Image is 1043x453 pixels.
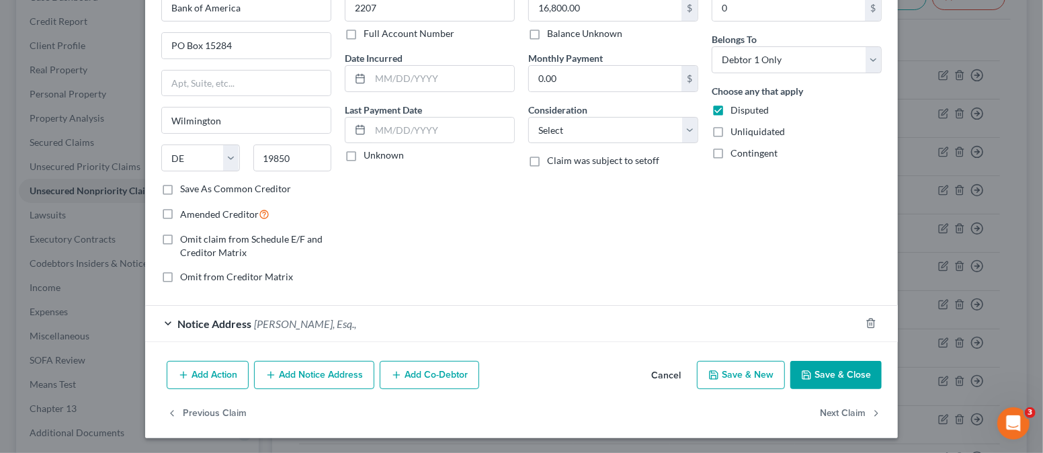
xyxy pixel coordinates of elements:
[731,104,769,116] span: Disputed
[162,33,331,58] input: Enter address...
[370,118,514,143] input: MM/DD/YYYY
[529,66,681,91] input: 0.00
[162,71,331,96] input: Apt, Suite, etc...
[380,361,479,389] button: Add Co-Debtor
[254,317,356,330] span: [PERSON_NAME], Esq.,
[712,84,803,98] label: Choose any that apply
[640,362,692,389] button: Cancel
[180,271,293,282] span: Omit from Creditor Matrix
[790,361,882,389] button: Save & Close
[1025,407,1036,418] span: 3
[731,147,778,159] span: Contingent
[731,126,785,137] span: Unliquidated
[254,361,374,389] button: Add Notice Address
[345,103,422,117] label: Last Payment Date
[364,149,404,162] label: Unknown
[997,407,1030,440] iframe: Intercom live chat
[820,400,882,428] button: Next Claim
[681,66,698,91] div: $
[370,66,514,91] input: MM/DD/YYYY
[712,34,757,45] span: Belongs To
[253,145,332,171] input: Enter zip...
[697,361,785,389] button: Save & New
[364,27,454,40] label: Full Account Number
[162,108,331,133] input: Enter city...
[547,155,659,166] span: Claim was subject to setoff
[177,317,251,330] span: Notice Address
[167,361,249,389] button: Add Action
[528,51,603,65] label: Monthly Payment
[345,51,403,65] label: Date Incurred
[528,103,587,117] label: Consideration
[180,233,323,258] span: Omit claim from Schedule E/F and Creditor Matrix
[180,182,291,196] label: Save As Common Creditor
[167,400,247,428] button: Previous Claim
[547,27,622,40] label: Balance Unknown
[180,208,259,220] span: Amended Creditor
